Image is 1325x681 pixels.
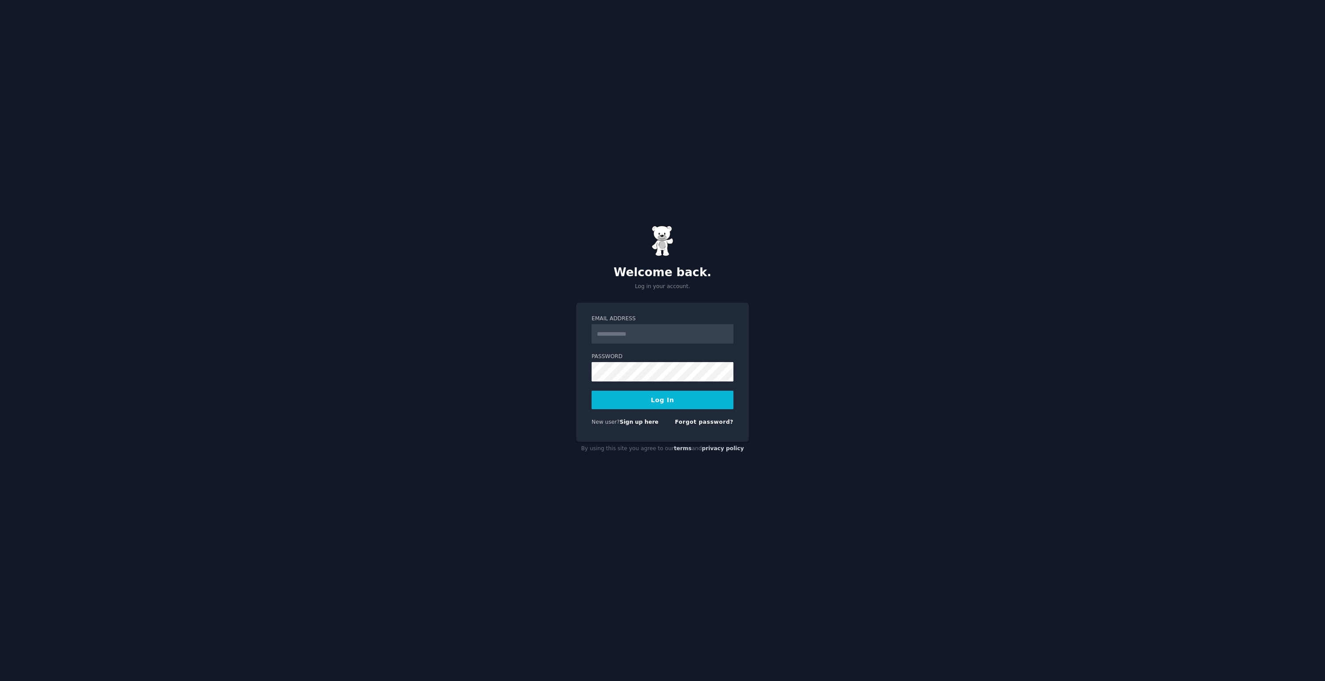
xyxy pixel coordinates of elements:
label: Password [592,353,733,361]
div: By using this site you agree to our and [576,442,749,456]
button: Log In [592,391,733,409]
p: Log in your account. [576,283,749,291]
a: Forgot password? [675,419,733,425]
span: New user? [592,419,620,425]
a: terms [674,445,692,452]
img: Gummy Bear [651,226,674,256]
h2: Welcome back. [576,266,749,280]
a: Sign up here [620,419,659,425]
a: privacy policy [702,445,744,452]
label: Email Address [592,315,733,323]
